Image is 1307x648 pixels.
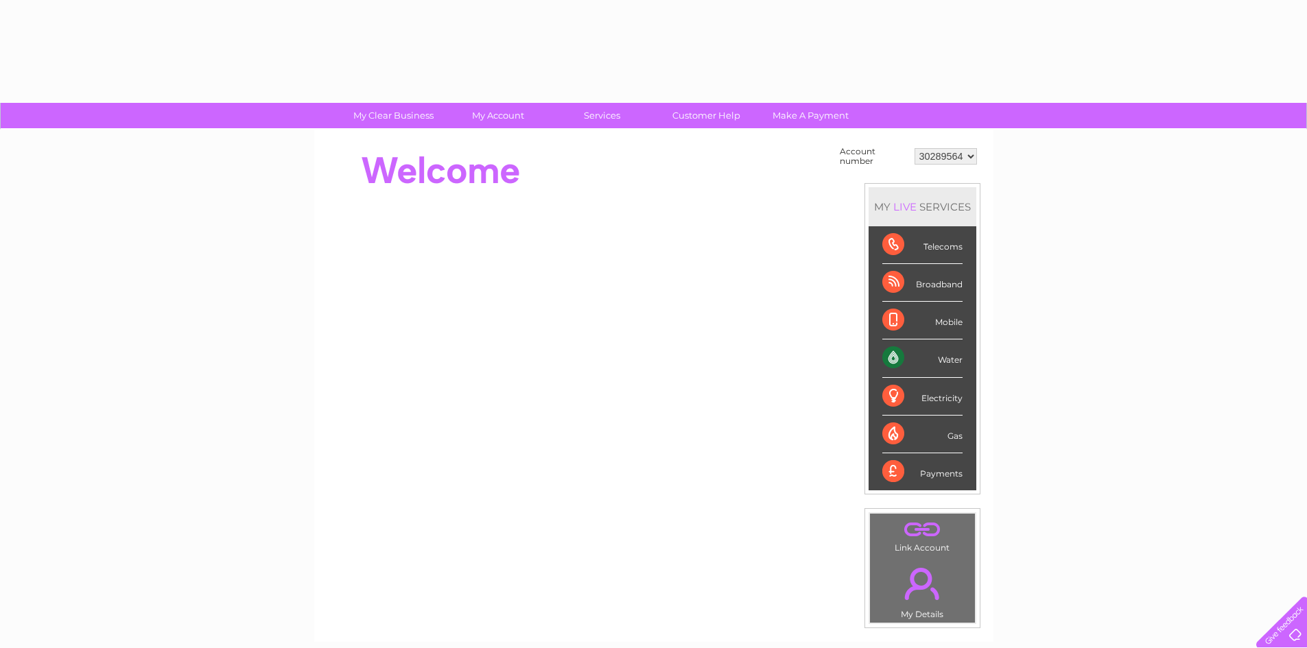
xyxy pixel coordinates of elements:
a: My Account [441,103,554,128]
div: Electricity [882,378,963,416]
div: Payments [882,453,963,490]
div: Gas [882,416,963,453]
div: Water [882,339,963,377]
a: . [873,517,972,541]
a: Customer Help [650,103,763,128]
div: MY SERVICES [869,187,976,226]
div: Telecoms [882,226,963,264]
td: Link Account [869,513,976,556]
a: My Clear Business [337,103,450,128]
div: Broadband [882,264,963,302]
div: Mobile [882,302,963,339]
div: LIVE [891,200,919,213]
td: Account number [836,143,911,169]
td: My Details [869,556,976,623]
a: Services [545,103,659,128]
a: Make A Payment [754,103,867,128]
a: . [873,560,972,608]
